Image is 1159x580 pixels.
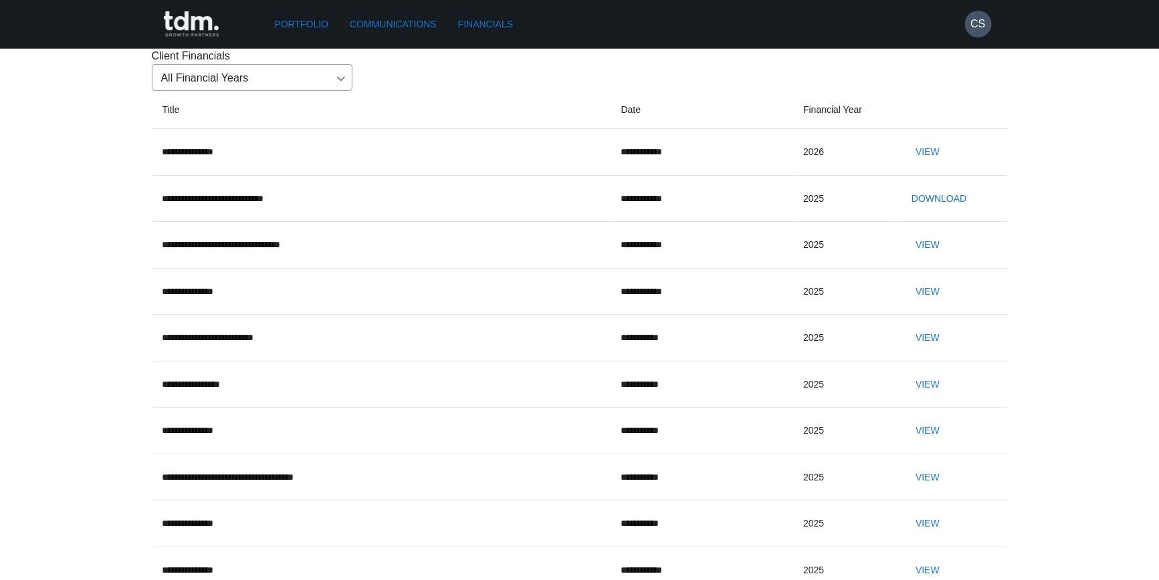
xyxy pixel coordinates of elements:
button: View [906,372,949,397]
th: Financial Year [793,91,895,129]
td: 2025 [793,454,895,500]
button: View [906,511,949,536]
td: 2025 [793,222,895,269]
button: View [906,465,949,490]
td: 2025 [793,408,895,454]
button: View [906,233,949,257]
td: 2025 [793,500,895,547]
a: Financials [453,12,518,37]
td: 2026 [793,129,895,176]
button: CS [965,11,992,37]
td: 2025 [793,175,895,222]
div: All Financial Years [152,64,352,91]
button: View [906,418,949,443]
td: 2025 [793,268,895,315]
td: 2025 [793,315,895,361]
p: Client Financials [152,48,1008,64]
h6: CS [970,16,985,32]
th: Date [611,91,793,129]
th: Title [152,91,611,129]
td: 2025 [793,361,895,408]
button: View [906,325,949,350]
a: Portfolio [270,12,334,37]
button: View [906,140,949,164]
button: Download [906,186,972,211]
a: Communications [344,12,442,37]
button: View [906,279,949,304]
